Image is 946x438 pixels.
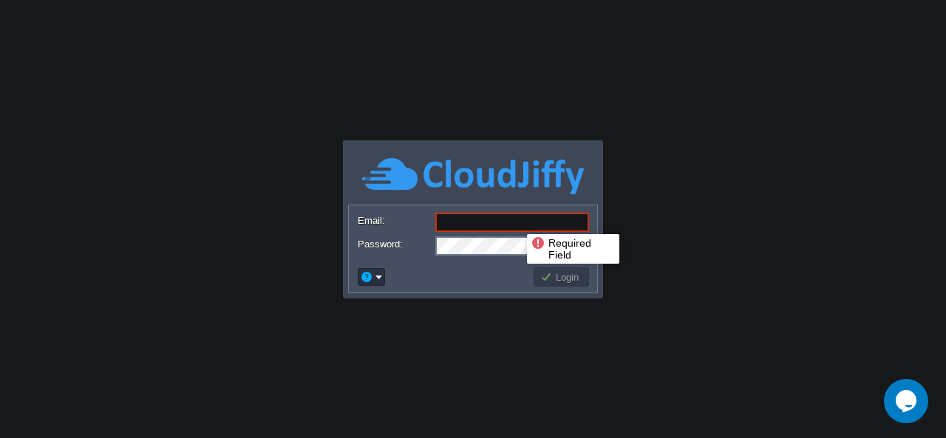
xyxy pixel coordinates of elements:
[358,213,434,228] label: Email:
[540,270,583,284] button: Login
[362,156,584,196] img: CloudJiffy
[884,379,931,423] iframe: chat widget
[531,236,616,262] div: Required Field
[358,236,434,252] label: Password:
